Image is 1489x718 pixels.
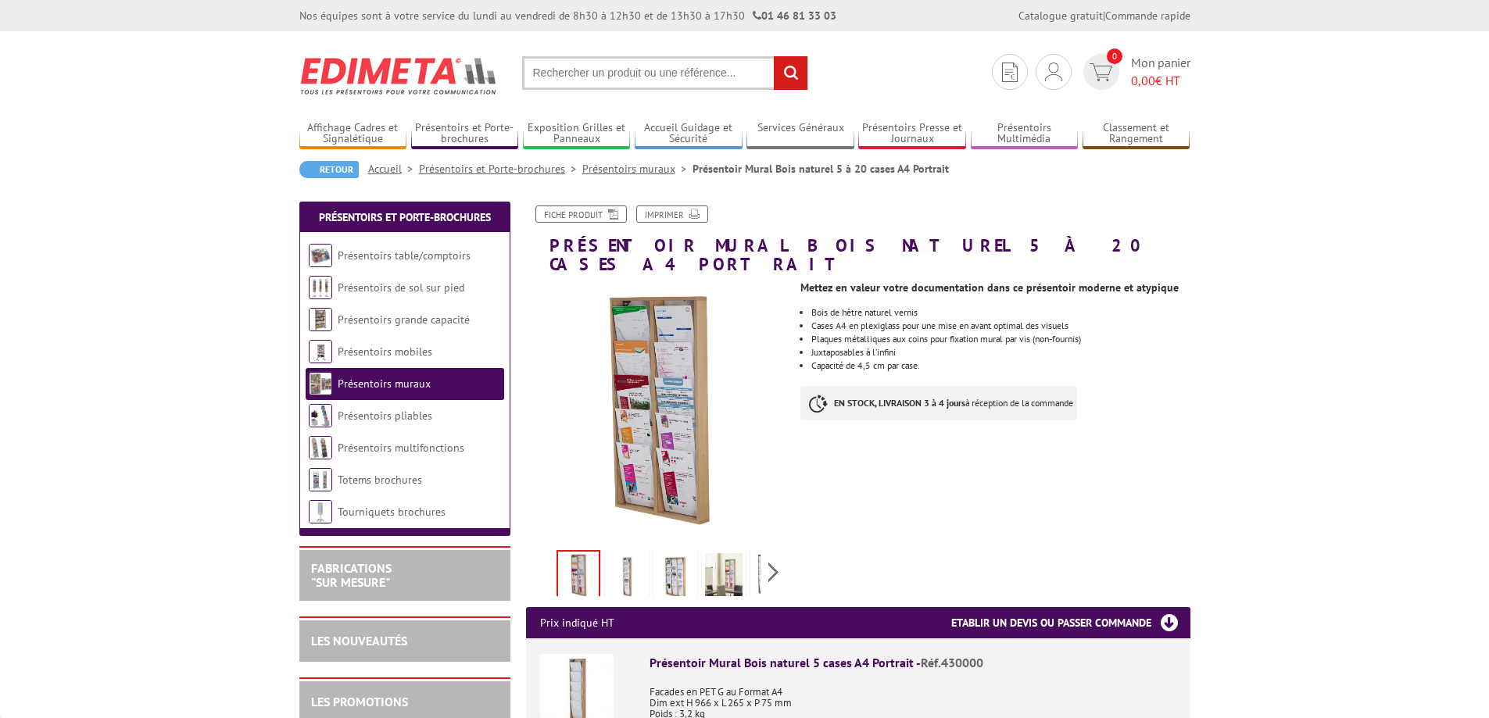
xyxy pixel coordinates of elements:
[753,553,791,602] img: 430003_mise_en_scene.jpg
[774,56,807,90] input: rechercher
[1045,63,1062,81] img: devis rapide
[1018,9,1103,23] a: Catalogue gratuit
[338,248,471,263] a: Présentoirs table/comptoirs
[811,308,1190,317] li: Bois de hêtre naturel vernis
[921,655,983,670] span: Réf.430000
[338,345,432,359] a: Présentoirs mobiles
[1018,8,1190,23] div: |
[636,205,708,223] a: Imprimer
[558,552,599,600] img: 430001_presentoir_mural_bois_naturel_10_cases_a4_portrait_flyers.jpg
[309,372,332,395] img: Présentoirs muraux
[1131,54,1190,90] span: Mon panier
[338,377,431,391] a: Présentoirs muraux
[1105,9,1190,23] a: Commande rapide
[299,8,836,23] div: Nos équipes sont à votre service du lundi au vendredi de 8h30 à 12h30 et de 13h30 à 17h30
[693,161,949,177] li: Présentoir Mural Bois naturel 5 à 20 cases A4 Portrait
[746,121,854,147] a: Services Généraux
[526,281,789,545] img: 430001_presentoir_mural_bois_naturel_10_cases_a4_portrait_flyers.jpg
[766,559,781,585] span: Next
[309,308,332,331] img: Présentoirs grande capacité
[309,436,332,459] img: Présentoirs multifonctions
[411,121,519,147] a: Présentoirs et Porte-brochures
[338,409,432,423] a: Présentoirs pliables
[309,500,332,523] img: Tourniquets brochures
[338,473,422,487] a: Totems brochures
[368,162,419,176] a: Accueil
[419,162,582,176] a: Présentoirs et Porte-brochures
[299,161,359,178] a: Retour
[338,505,446,519] a: Tourniquets brochures
[650,654,1176,672] div: Présentoir Mural Bois naturel 5 cases A4 Portrait -
[338,313,470,327] a: Présentoirs grande capacité
[811,361,1190,370] li: Capacité de 4,5 cm par case.
[1107,48,1122,64] span: 0
[811,334,1190,344] li: Plaques métalliques aux coins pour fixation mural par vis (non-fournis)
[834,397,965,409] strong: EN STOCK, LIVRAISON 3 à 4 jours
[705,553,743,602] img: 430001_presentoir_mural_bois_naturel_10_cases_a4_portrait_situation.jpg
[1083,121,1190,147] a: Classement et Rangement
[608,553,646,602] img: 430000_presentoir_mise_en_scene.jpg
[1079,54,1190,90] a: devis rapide 0 Mon panier 0,00€ HT
[1131,72,1190,90] span: € HT
[311,633,407,648] a: LES NOUVEAUTÉS
[535,205,627,223] a: Fiche produit
[309,468,332,491] img: Totems brochures
[811,348,1190,357] li: Juxtaposables à l’infini
[299,121,407,147] a: Affichage Cadres et Signalétique
[522,56,808,90] input: Rechercher un produit ou une référence...
[338,280,464,295] a: Présentoirs de sol sur pied
[514,205,1202,273] h1: Présentoir Mural Bois naturel 5 à 20 cases A4 Portrait
[858,121,966,147] a: Présentoirs Presse et Journaux
[540,607,614,638] p: Prix indiqué HT
[523,121,631,147] a: Exposition Grilles et Panneaux
[311,694,408,709] a: LES PROMOTIONS
[338,441,464,455] a: Présentoirs multifonctions
[582,162,693,176] a: Présentoirs muraux
[635,121,743,147] a: Accueil Guidage et Sécurité
[309,340,332,363] img: Présentoirs mobiles
[1090,63,1112,81] img: devis rapide
[811,321,1190,330] li: Cases A4 en plexiglass pour une mise en avant optimal des visuels
[971,121,1079,147] a: Présentoirs Multimédia
[657,553,694,602] img: 430002_mise_en_scene.jpg
[309,404,332,427] img: Présentoirs pliables
[800,386,1077,420] p: à réception de la commande
[311,560,392,590] a: FABRICATIONS"Sur Mesure"
[1131,73,1155,88] span: 0,00
[951,607,1190,638] h3: Etablir un devis ou passer commande
[309,276,332,299] img: Présentoirs de sol sur pied
[299,47,499,105] img: Edimeta
[309,244,332,267] img: Présentoirs table/comptoirs
[753,9,836,23] strong: 01 46 81 33 03
[319,210,491,224] a: Présentoirs et Porte-brochures
[800,280,1179,295] strong: Mettez en valeur votre documentation dans ce présentoir moderne et atypique
[1002,63,1018,82] img: devis rapide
